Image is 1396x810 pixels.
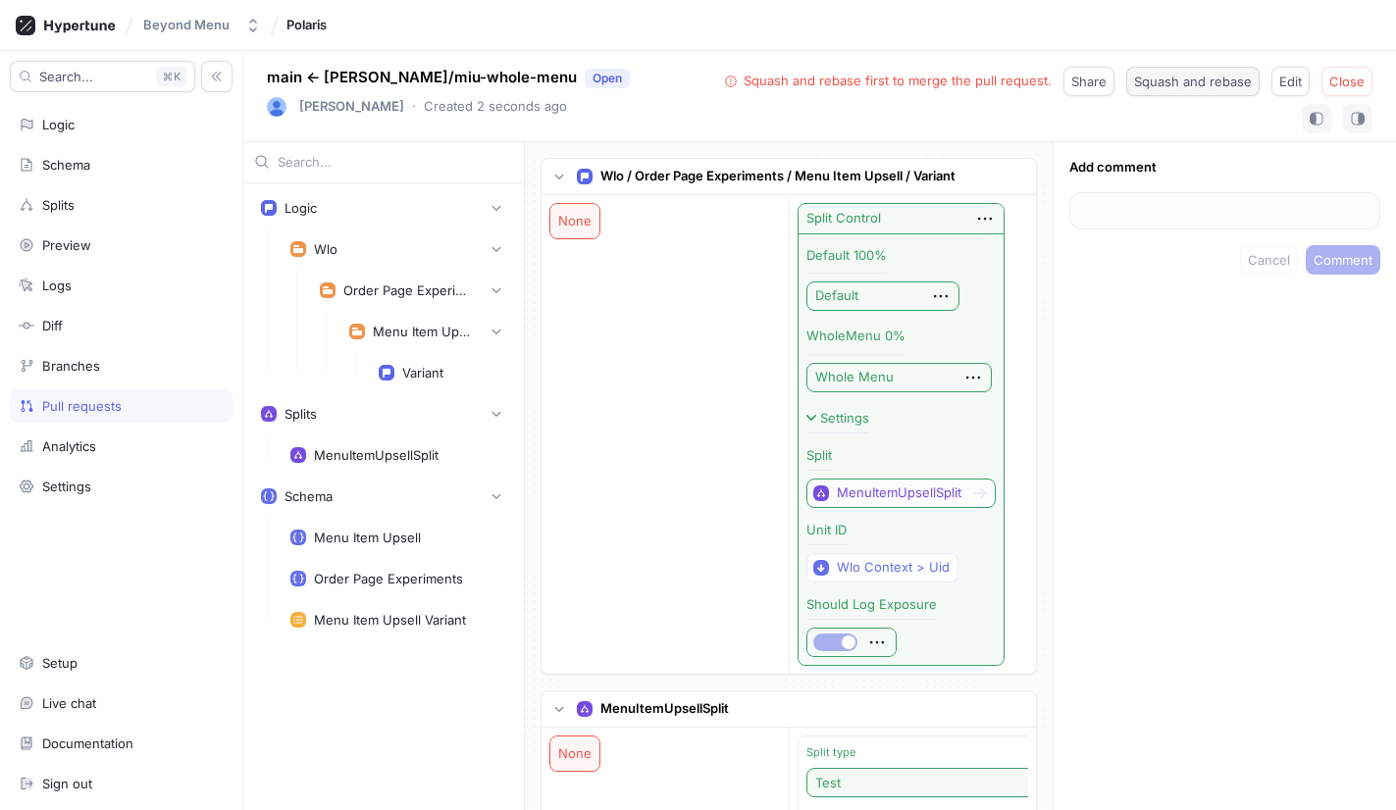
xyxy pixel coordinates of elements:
[314,612,466,628] div: Menu Item Upsell Variant
[267,67,630,89] p: main ← [PERSON_NAME]/miu-whole-menu
[806,768,1042,797] div: Test
[42,776,92,791] div: Sign out
[806,327,881,346] p: WholeMenu
[1248,254,1290,266] span: Cancel
[42,358,100,374] div: Branches
[267,97,286,117] img: User
[837,559,950,576] div: Wlo Context > Uid
[314,447,439,463] div: MenuItemUpsellSplit
[600,699,729,719] p: MenuItemUpsellSplit
[314,571,463,586] div: Order Page Experiments
[39,71,93,82] span: Search...
[806,524,847,536] div: Unit ID
[806,449,832,462] div: Split
[278,153,513,173] input: Search...
[550,736,599,772] div: None
[885,329,905,342] div: 0%
[1279,76,1302,87] span: Edit
[42,237,91,253] div: Preview
[593,70,622,87] div: Open
[837,484,961,501] div: MenuItemUpsellSplit
[284,200,317,216] div: Logic
[314,530,421,545] div: Menu Item Upsell
[806,246,850,266] p: Default
[143,17,230,33] div: Beyond Menu
[853,249,887,262] div: 100%
[42,655,78,671] div: Setup
[42,695,96,711] div: Live chat
[284,406,317,422] div: Splits
[1329,76,1365,87] span: Close
[820,412,869,425] div: Settings
[10,727,233,760] a: Documentation
[42,157,90,173] div: Schema
[314,241,337,257] div: Wlo
[1314,254,1372,266] span: Comment
[156,67,186,86] div: K
[744,72,1052,91] div: Squash and rebase first to merge the pull request.
[42,735,133,751] div: Documentation
[1306,245,1380,275] button: Comment
[806,598,937,611] div: Should Log Exposure
[600,167,956,186] p: Wlo / Order Page Experiments / Menu Item Upsell / Variant
[10,61,195,92] button: Search...K
[284,488,333,504] div: Schema
[806,744,1042,761] div: Split type
[1126,67,1260,96] button: Squash and rebase
[42,117,75,132] div: Logic
[402,365,443,380] div: Variant
[373,324,471,339] div: Menu Item Upsell
[42,318,63,333] div: Diff
[42,438,96,454] div: Analytics
[42,398,122,414] div: Pull requests
[343,282,471,298] div: Order Page Experiments
[286,18,327,31] span: Polaris
[1240,245,1298,275] button: Cancel
[1271,67,1310,96] button: Edit
[42,479,91,494] div: Settings
[1321,67,1372,96] button: Close
[412,97,416,117] p: ‧
[42,278,72,293] div: Logs
[1063,67,1114,96] button: Share
[806,479,996,508] button: MenuItemUpsellSplit
[806,209,881,228] div: Split Control
[1134,76,1252,87] span: Squash and rebase
[806,553,958,582] button: Wlo Context > Uid
[1069,158,1380,177] p: Add comment
[299,97,404,117] p: [PERSON_NAME]
[135,9,269,41] button: Beyond Menu
[550,204,599,239] div: None
[42,197,75,213] div: Splits
[424,97,567,117] p: Created 2 seconds ago
[1071,76,1107,87] span: Share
